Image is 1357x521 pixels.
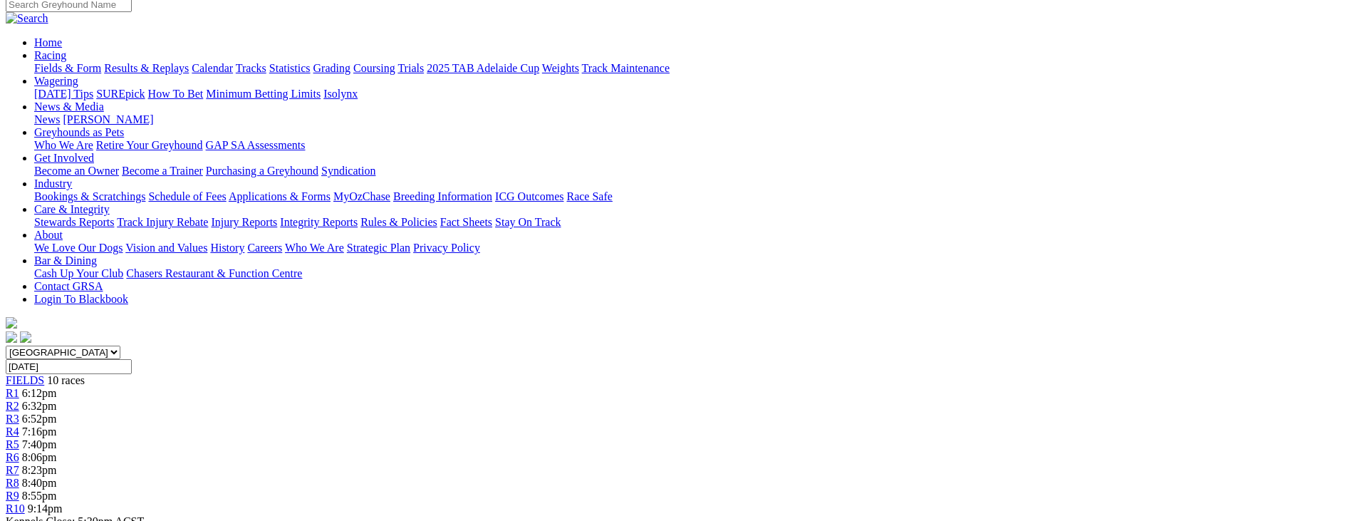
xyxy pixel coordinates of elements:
[148,88,204,100] a: How To Bet
[125,242,207,254] a: Vision and Values
[122,165,203,177] a: Become a Trainer
[236,62,266,74] a: Tracks
[34,293,128,305] a: Login To Blackbook
[34,165,1351,177] div: Get Involved
[34,216,114,228] a: Stewards Reports
[22,477,57,489] span: 8:40pm
[34,88,93,100] a: [DATE] Tips
[6,502,25,515] a: R10
[34,203,110,215] a: Care & Integrity
[6,425,19,438] a: R4
[397,62,424,74] a: Trials
[440,216,492,228] a: Fact Sheets
[495,190,563,202] a: ICG Outcomes
[34,190,145,202] a: Bookings & Scratchings
[360,216,437,228] a: Rules & Policies
[34,126,124,138] a: Greyhounds as Pets
[6,317,17,329] img: logo-grsa-white.png
[34,242,123,254] a: We Love Our Dogs
[211,216,277,228] a: Injury Reports
[34,242,1351,254] div: About
[34,152,94,164] a: Get Involved
[96,88,145,100] a: SUREpick
[34,88,1351,100] div: Wagering
[34,100,104,113] a: News & Media
[6,490,19,502] a: R9
[6,464,19,476] a: R7
[34,139,1351,152] div: Greyhounds as Pets
[247,242,282,254] a: Careers
[34,113,1351,126] div: News & Media
[6,438,19,450] a: R5
[34,254,97,267] a: Bar & Dining
[192,62,233,74] a: Calendar
[323,88,358,100] a: Isolynx
[347,242,410,254] a: Strategic Plan
[34,62,101,74] a: Fields & Form
[22,451,57,463] span: 8:06pm
[104,62,189,74] a: Results & Replays
[582,62,670,74] a: Track Maintenance
[427,62,539,74] a: 2025 TAB Adelaide Cup
[34,229,63,241] a: About
[280,216,358,228] a: Integrity Reports
[117,216,208,228] a: Track Injury Rebate
[542,62,579,74] a: Weights
[6,359,132,374] input: Select date
[34,36,62,48] a: Home
[34,216,1351,229] div: Care & Integrity
[321,165,375,177] a: Syndication
[313,62,350,74] a: Grading
[6,387,19,399] a: R1
[6,413,19,425] a: R3
[22,438,57,450] span: 7:40pm
[6,451,19,463] a: R6
[6,400,19,412] a: R2
[34,165,119,177] a: Become an Owner
[353,62,395,74] a: Coursing
[22,490,57,502] span: 8:55pm
[210,242,244,254] a: History
[6,331,17,343] img: facebook.svg
[269,62,311,74] a: Statistics
[34,280,103,292] a: Contact GRSA
[34,139,93,151] a: Who We Are
[63,113,153,125] a: [PERSON_NAME]
[22,400,57,412] span: 6:32pm
[126,267,302,279] a: Chasers Restaurant & Function Centre
[6,12,48,25] img: Search
[34,190,1351,203] div: Industry
[206,88,321,100] a: Minimum Betting Limits
[34,49,66,61] a: Racing
[34,267,1351,280] div: Bar & Dining
[34,75,78,87] a: Wagering
[229,190,331,202] a: Applications & Forms
[566,190,612,202] a: Race Safe
[22,387,57,399] span: 6:12pm
[393,190,492,202] a: Breeding Information
[34,177,72,190] a: Industry
[34,62,1351,75] div: Racing
[413,242,480,254] a: Privacy Policy
[34,267,123,279] a: Cash Up Your Club
[22,464,57,476] span: 8:23pm
[148,190,226,202] a: Schedule of Fees
[47,374,85,386] span: 10 races
[495,216,561,228] a: Stay On Track
[22,425,57,438] span: 7:16pm
[206,139,306,151] a: GAP SA Assessments
[6,477,19,489] a: R8
[285,242,344,254] a: Who We Are
[6,374,44,386] a: FIELDS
